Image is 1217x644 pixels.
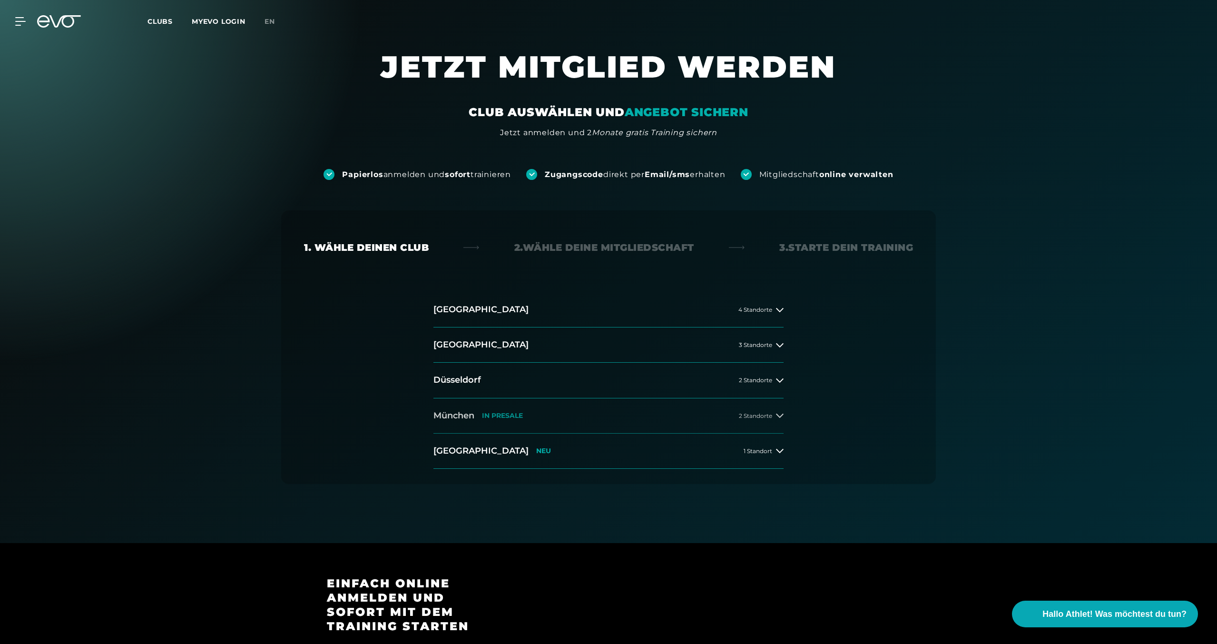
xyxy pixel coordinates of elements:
[342,169,511,180] div: anmelden und trainieren
[739,342,772,348] span: 3 Standorte
[433,304,529,316] h2: [GEOGRAPHIC_DATA]
[265,16,286,27] a: en
[433,410,474,422] h2: München
[779,241,913,254] div: 3. Starte dein Training
[482,412,523,420] p: IN PRESALE
[1042,608,1187,621] span: Hallo Athlet! Was möchtest du tun?
[545,170,603,179] strong: Zugangscode
[645,170,690,179] strong: Email/sms
[433,445,529,457] h2: [GEOGRAPHIC_DATA]
[625,105,748,119] em: ANGEBOT SICHERN
[739,413,772,419] span: 2 Standorte
[536,447,551,455] p: NEU
[739,377,772,383] span: 2 Standorte
[433,292,784,327] button: [GEOGRAPHIC_DATA]4 Standorte
[819,170,893,179] strong: online verwalten
[192,17,245,26] a: MYEVO LOGIN
[433,339,529,351] h2: [GEOGRAPHIC_DATA]
[433,327,784,363] button: [GEOGRAPHIC_DATA]3 Standorte
[327,576,497,634] h3: Einfach online anmelden und sofort mit dem Training starten
[433,374,481,386] h2: Düsseldorf
[500,127,717,139] div: Jetzt anmelden und 2
[433,398,784,434] button: MünchenIN PRESALE2 Standorte
[147,17,192,26] a: Clubs
[514,241,694,254] div: 2. Wähle deine Mitgliedschaft
[342,170,383,179] strong: Papierlos
[265,17,275,26] span: en
[759,169,893,180] div: Mitgliedschaft
[592,128,717,137] em: Monate gratis Training sichern
[545,169,725,180] div: direkt per erhalten
[469,105,748,120] div: CLUB AUSWÄHLEN UND
[744,448,772,454] span: 1 Standort
[304,241,429,254] div: 1. Wähle deinen Club
[323,48,894,105] h1: JETZT MITGLIED WERDEN
[433,363,784,398] button: Düsseldorf2 Standorte
[1012,601,1198,627] button: Hallo Athlet! Was möchtest du tun?
[445,170,471,179] strong: sofort
[433,434,784,469] button: [GEOGRAPHIC_DATA]NEU1 Standort
[147,17,173,26] span: Clubs
[738,307,772,313] span: 4 Standorte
